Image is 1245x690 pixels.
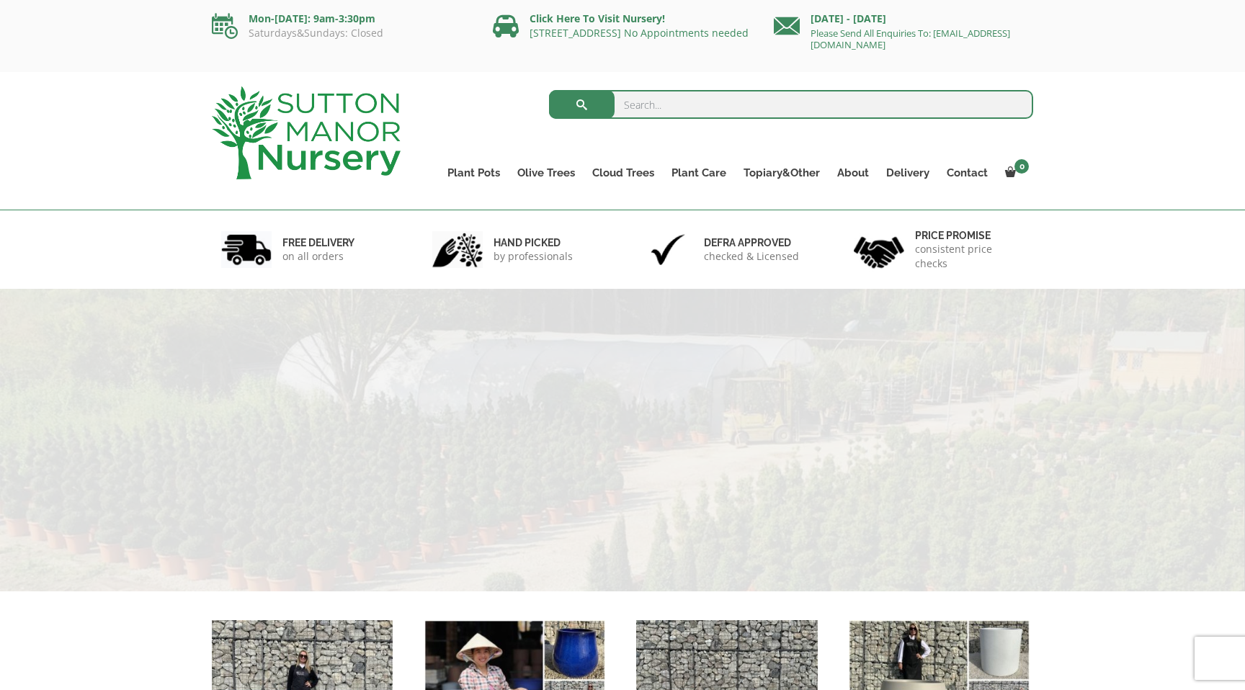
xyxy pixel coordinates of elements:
[509,163,584,183] a: Olive Trees
[938,163,996,183] a: Contact
[829,163,878,183] a: About
[530,12,665,25] a: Click Here To Visit Nursery!
[282,249,354,264] p: on all orders
[735,163,829,183] a: Topiary&Other
[704,236,799,249] h6: Defra approved
[663,163,735,183] a: Plant Care
[915,242,1025,271] p: consistent price checks
[221,231,272,268] img: 1.jpg
[494,249,573,264] p: by professionals
[212,86,401,179] img: logo
[774,10,1033,27] p: [DATE] - [DATE]
[643,231,693,268] img: 3.jpg
[432,231,483,268] img: 2.jpg
[854,228,904,272] img: 4.jpg
[549,90,1034,119] input: Search...
[996,163,1033,183] a: 0
[282,236,354,249] h6: FREE DELIVERY
[584,163,663,183] a: Cloud Trees
[439,163,509,183] a: Plant Pots
[494,236,573,249] h6: hand picked
[704,249,799,264] p: checked & Licensed
[915,229,1025,242] h6: Price promise
[212,10,471,27] p: Mon-[DATE]: 9am-3:30pm
[212,27,471,39] p: Saturdays&Sundays: Closed
[530,26,749,40] a: [STREET_ADDRESS] No Appointments needed
[1014,159,1029,174] span: 0
[878,163,938,183] a: Delivery
[811,27,1010,51] a: Please Send All Enquiries To: [EMAIL_ADDRESS][DOMAIN_NAME]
